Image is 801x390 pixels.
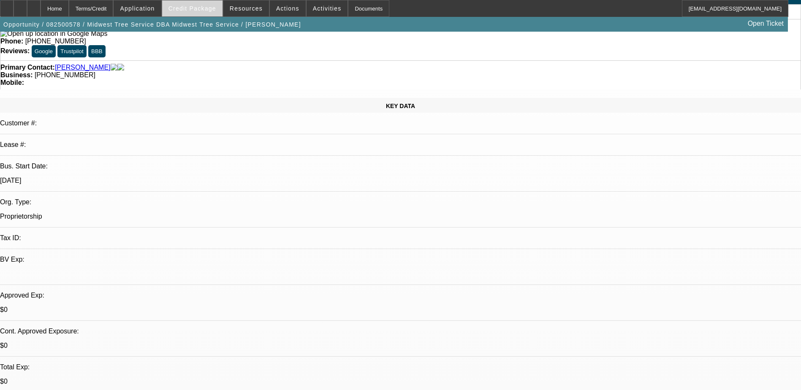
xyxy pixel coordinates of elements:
span: Resources [230,5,263,12]
button: Google [32,45,56,57]
button: Application [114,0,161,16]
span: Actions [276,5,299,12]
button: Actions [270,0,306,16]
img: facebook-icon.png [111,64,117,71]
a: [PERSON_NAME] [55,64,111,71]
span: Opportunity / 082500578 / Midwest Tree Service DBA Midwest Tree Service / [PERSON_NAME] [3,21,301,28]
button: BBB [88,45,106,57]
img: linkedin-icon.png [117,64,124,71]
button: Credit Package [162,0,223,16]
span: [PHONE_NUMBER] [35,71,95,79]
span: [PHONE_NUMBER] [25,38,86,45]
strong: Phone: [0,38,23,45]
span: KEY DATA [386,103,415,109]
span: Application [120,5,155,12]
strong: Mobile: [0,79,24,86]
strong: Primary Contact: [0,64,55,71]
span: Activities [313,5,342,12]
a: View Google Maps [0,30,107,37]
button: Activities [307,0,348,16]
strong: Business: [0,71,33,79]
a: Open Ticket [744,16,787,31]
button: Resources [223,0,269,16]
strong: Reviews: [0,47,30,54]
button: Trustpilot [57,45,86,57]
span: Credit Package [168,5,216,12]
